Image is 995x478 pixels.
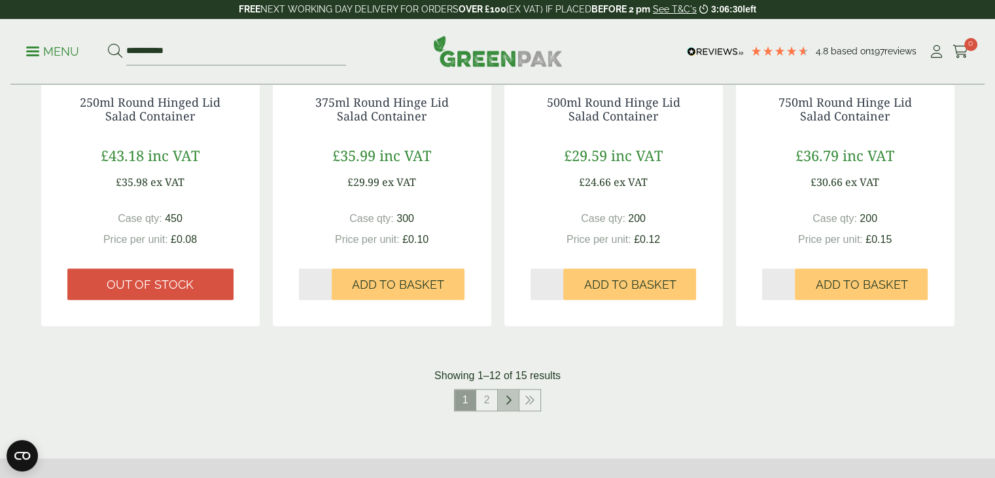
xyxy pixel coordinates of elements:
span: ex VAT [614,175,648,189]
span: Case qty: [581,213,625,224]
span: £24.66 [579,175,611,189]
span: £30.66 [811,175,843,189]
span: £43.18 [101,145,144,165]
span: £0.10 [402,234,428,245]
i: Cart [952,45,969,58]
span: Price per unit: [567,234,631,245]
span: 1 [455,390,476,411]
span: £29.99 [347,175,379,189]
a: 375ml Round Hinge Lid Salad Container [315,94,449,124]
p: Showing 1–12 of 15 results [434,368,561,384]
strong: BEFORE 2 pm [591,4,650,14]
span: Case qty: [118,213,162,224]
span: £35.98 [116,175,148,189]
span: 4.8 [816,46,831,56]
span: £35.99 [332,145,375,165]
a: 500ml Round Hinge Lid Salad Container [547,94,680,124]
strong: OVER £100 [459,4,506,14]
span: Add to Basket [815,278,907,292]
span: 0 [964,38,977,51]
span: £0.15 [865,234,892,245]
a: 750ml Round Hinge Lid Salad Container [778,94,912,124]
span: Add to Basket [352,278,444,292]
div: 4.79 Stars [750,45,809,57]
span: £29.59 [564,145,607,165]
img: REVIEWS.io [687,47,744,56]
span: ex VAT [150,175,184,189]
span: 3:06:30 [711,4,742,14]
span: Add to Basket [584,278,676,292]
a: Out of stock [67,268,234,300]
span: 450 [165,213,183,224]
span: Based on [831,46,871,56]
span: left [742,4,756,14]
a: See T&C's [653,4,697,14]
a: 2 [476,390,497,411]
span: ex VAT [845,175,879,189]
a: Menu [26,44,79,57]
span: inc VAT [611,145,663,165]
a: 250ml Round Hinged Lid Salad Container [80,94,220,124]
button: Add to Basket [563,268,696,300]
span: inc VAT [379,145,431,165]
span: inc VAT [148,145,200,165]
span: Price per unit: [103,234,168,245]
i: My Account [928,45,945,58]
p: Menu [26,44,79,60]
span: £36.79 [795,145,839,165]
span: £0.08 [171,234,197,245]
span: ex VAT [382,175,416,189]
button: Add to Basket [332,268,464,300]
span: Price per unit: [798,234,863,245]
span: 300 [396,213,414,224]
span: 197 [871,46,884,56]
span: 200 [860,213,877,224]
span: Price per unit: [335,234,400,245]
button: Add to Basket [795,268,928,300]
span: reviews [884,46,916,56]
button: Open CMP widget [7,440,38,471]
span: Case qty: [812,213,857,224]
span: inc VAT [843,145,894,165]
span: 200 [628,213,646,224]
strong: FREE [239,4,260,14]
a: 0 [952,42,969,62]
span: Case qty: [349,213,394,224]
span: £0.12 [634,234,660,245]
span: Out of stock [107,278,194,292]
img: GreenPak Supplies [433,35,563,67]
